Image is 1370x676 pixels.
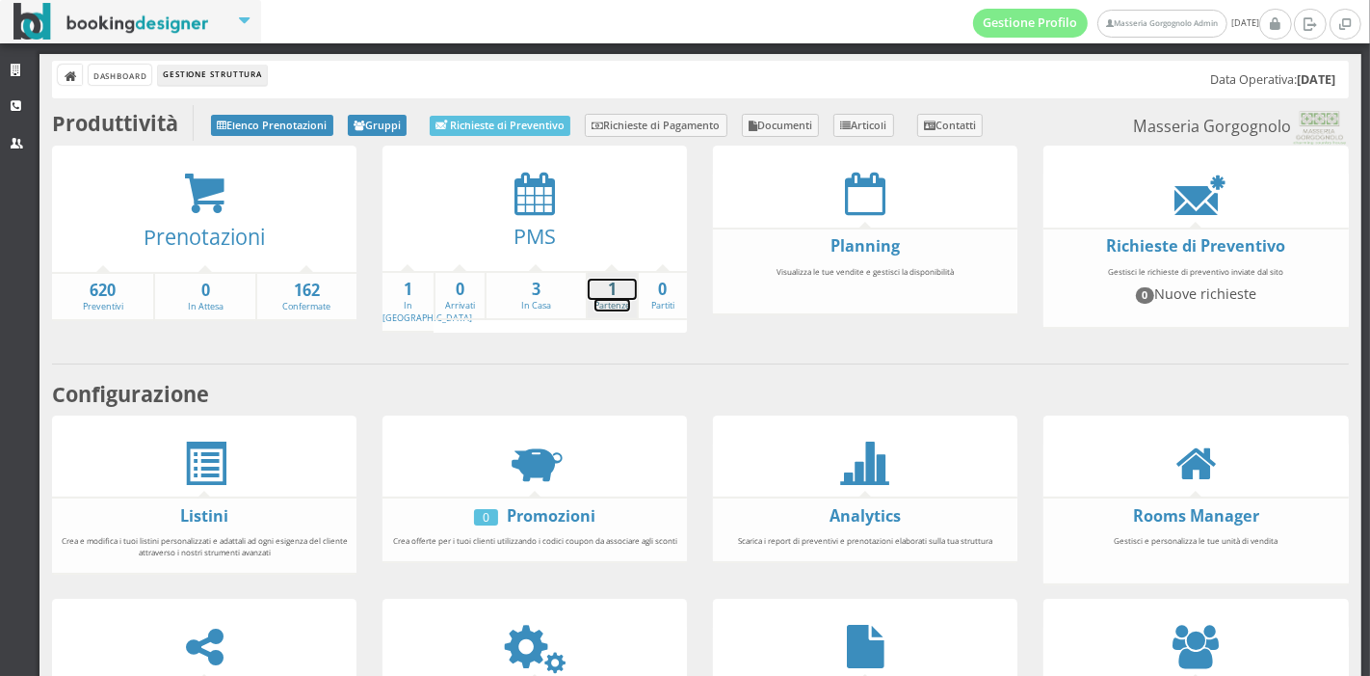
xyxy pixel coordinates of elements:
[52,280,153,302] strong: 620
[1136,287,1155,303] span: 0
[474,509,498,526] div: 0
[382,279,472,324] a: 1In [GEOGRAPHIC_DATA]
[52,280,153,313] a: 620Preventivi
[487,279,586,301] strong: 3
[588,279,637,312] a: 1Partenze
[382,527,687,555] div: Crea offerte per i tuoi clienti utilizzando i codici coupon da associare agli sconti
[713,527,1017,555] div: Scarica i report di preventivi e prenotazioni elaborati sulla tua struttura
[588,279,637,301] strong: 1
[155,280,254,302] strong: 0
[917,114,984,137] a: Contatti
[52,109,178,137] b: Produttività
[13,3,209,41] img: BookingDesigner.com
[52,380,209,408] b: Configurazione
[211,115,333,136] a: Elenco Prenotazioni
[639,279,688,312] a: 0Partiti
[144,223,265,251] a: Prenotazioni
[382,279,434,301] strong: 1
[713,257,1017,309] div: Visualizza le tue vendite e gestisci la disponibilità
[1210,72,1335,87] h5: Data Operativa:
[507,505,595,527] a: Promozioni
[1043,527,1348,578] div: Gestisci e personalizza le tue unità di vendita
[1097,10,1226,38] a: Masseria Gorgognolo Admin
[1297,71,1335,88] b: [DATE]
[639,279,688,301] strong: 0
[180,505,228,527] a: Listini
[833,114,894,137] a: Articoli
[430,116,570,136] a: Richieste di Preventivo
[257,280,356,313] a: 162Confermate
[1043,257,1348,321] div: Gestisci le richieste di preventivo inviate dal sito
[487,279,586,312] a: 3In Casa
[158,65,266,86] li: Gestione Struttura
[973,9,1089,38] a: Gestione Profilo
[830,235,900,257] a: Planning
[973,9,1259,38] span: [DATE]
[348,115,408,136] a: Gruppi
[830,505,901,527] a: Analytics
[435,279,485,301] strong: 0
[155,280,254,313] a: 0In Attesa
[1133,111,1348,146] small: Masseria Gorgognolo
[1291,111,1348,146] img: 0603869b585f11eeb13b0a069e529790.png
[435,279,485,312] a: 0Arrivati
[1133,505,1259,527] a: Rooms Manager
[742,114,820,137] a: Documenti
[89,65,151,85] a: Dashboard
[1106,235,1285,257] a: Richieste di Preventivo
[52,527,356,566] div: Crea e modifica i tuoi listini personalizzati e adattali ad ogni esigenza del cliente attraverso ...
[514,222,556,250] a: PMS
[257,280,356,302] strong: 162
[1052,285,1339,303] h4: Nuove richieste
[585,114,727,137] a: Richieste di Pagamento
